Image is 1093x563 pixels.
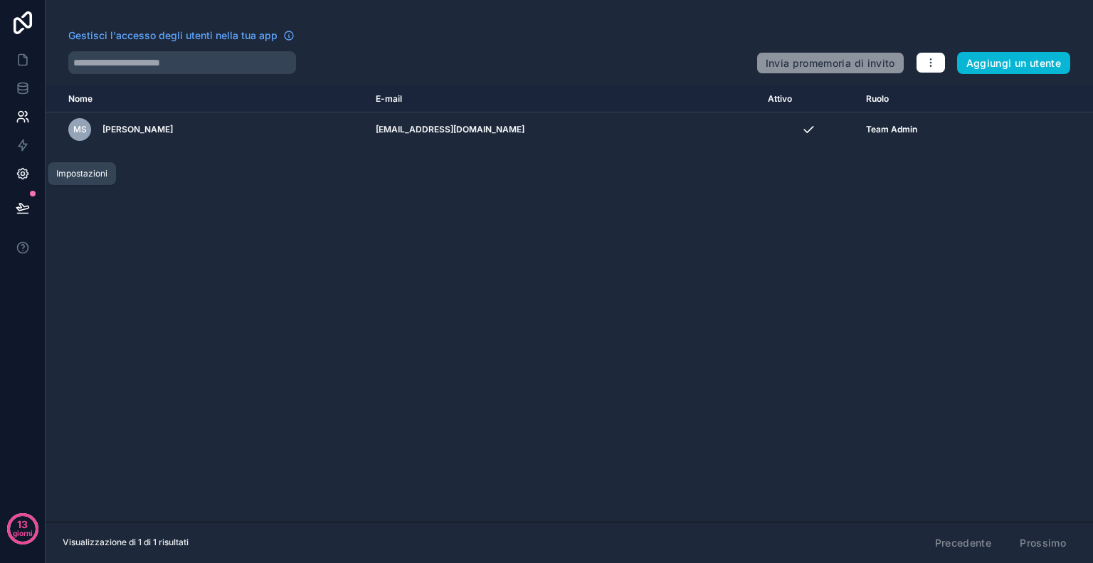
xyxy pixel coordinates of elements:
span: Team Admin [866,124,917,135]
button: Aggiungi un utente [957,52,1070,75]
font: Impostazioni [56,168,107,179]
font: Nome [68,93,93,104]
span: MS [73,124,87,135]
font: Visualizzazione di 1 di 1 risultati [63,537,189,547]
font: giorni [13,529,33,537]
font: Attivo [768,93,792,104]
div: contenuto scorrevole [46,85,1093,522]
font: Ruolo [866,93,889,104]
font: E-mail [376,93,402,104]
a: Gestisci l'accesso degli utenti nella tua app [68,28,295,43]
font: Aggiungi un utente [966,57,1061,69]
span: [PERSON_NAME] [102,124,173,135]
font: 13 [17,518,28,530]
font: Gestisci l'accesso degli utenti nella tua app [68,29,278,41]
td: [EMAIL_ADDRESS][DOMAIN_NAME] [367,112,759,147]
